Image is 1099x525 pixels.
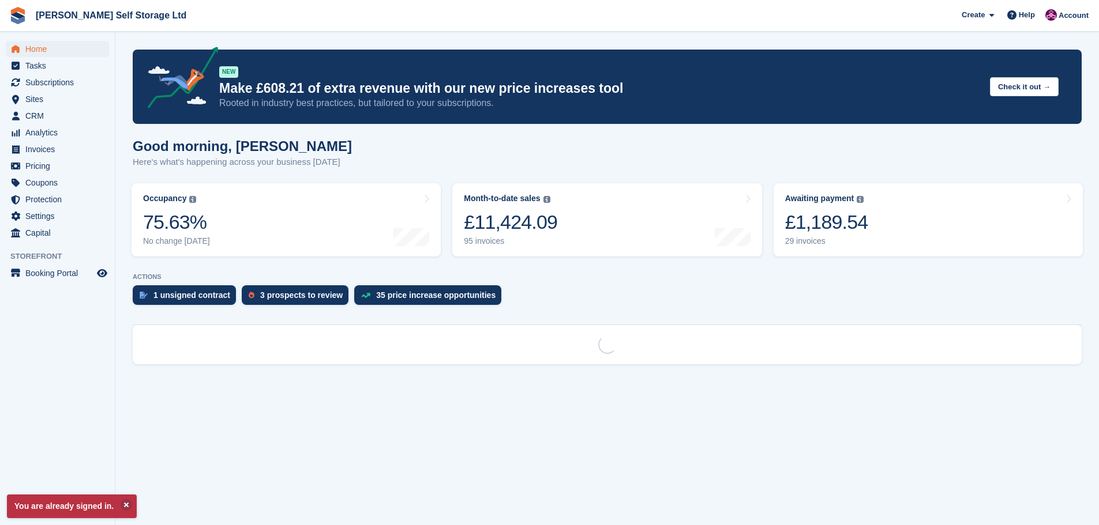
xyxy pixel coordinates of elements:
[543,196,550,203] img: icon-info-grey-7440780725fd019a000dd9b08b2336e03edf1995a4989e88bcd33f0948082b44.svg
[785,236,868,246] div: 29 invoices
[25,124,95,141] span: Analytics
[132,183,441,256] a: Occupancy 75.63% No change [DATE]
[6,124,109,141] a: menu
[25,74,95,90] span: Subscriptions
[242,285,354,311] a: 3 prospects to review
[7,494,137,518] p: You are already signed in.
[464,194,540,203] div: Month-to-date sales
[6,175,109,191] a: menu
[464,210,557,234] div: £11,424.09
[25,191,95,207] span: Protection
[6,191,109,207] a: menu
[774,183,1083,256] a: Awaiting payment £1,189.54 29 invoices
[95,266,109,280] a: Preview store
[133,156,352,169] p: Here's what's happening across your business [DATE]
[260,290,343,300] div: 3 prospects to review
[153,290,230,300] div: 1 unsigned contract
[785,210,868,234] div: £1,189.54
[25,158,95,174] span: Pricing
[6,158,109,174] a: menu
[1045,9,1057,21] img: Lydia Wild
[6,208,109,224] a: menu
[6,141,109,157] a: menu
[133,273,1082,281] p: ACTIONS
[138,47,219,112] img: price-adjustments-announcement-icon-8257ccfd72463d97f412b2fc003d46551f7dbcb40ab6d574587a9cd5c0d94...
[25,265,95,281] span: Booking Portal
[6,58,109,74] a: menu
[25,108,95,124] span: CRM
[143,194,186,203] div: Occupancy
[25,175,95,191] span: Coupons
[376,290,496,300] div: 35 price increase opportunities
[25,225,95,241] span: Capital
[6,74,109,90] a: menu
[962,9,985,21] span: Create
[249,292,254,299] img: prospect-51fa495bee0391a8d652442698ab0144808aea92771e9ea1ae160a38d050c398.svg
[25,58,95,74] span: Tasks
[354,285,507,311] a: 35 price increase opportunities
[143,236,210,246] div: No change [DATE]
[25,91,95,107] span: Sites
[133,285,242,311] a: 1 unsigned contract
[1059,10,1089,21] span: Account
[219,66,238,78] div: NEW
[31,6,191,25] a: [PERSON_NAME] Self Storage Ltd
[9,7,27,24] img: stora-icon-8386f47178a22dfd0bd8f6a31ec36ba5ce8667c1dd55bd0f319d3a0aa187defe.svg
[25,141,95,157] span: Invoices
[143,210,210,234] div: 75.63%
[6,41,109,57] a: menu
[6,265,109,281] a: menu
[10,251,115,262] span: Storefront
[6,108,109,124] a: menu
[6,225,109,241] a: menu
[219,97,981,109] p: Rooted in industry best practices, but tailored to your subscriptions.
[140,292,148,299] img: contract_signature_icon-13c848040528278c33f63329250d36e43548de30e8caae1d1a13099fd9432cc5.svg
[189,196,196,203] img: icon-info-grey-7440780725fd019a000dd9b08b2336e03edf1995a4989e88bcd33f0948082b44.svg
[1019,9,1035,21] span: Help
[452,183,762,256] a: Month-to-date sales £11,424.09 95 invoices
[464,236,557,246] div: 95 invoices
[6,91,109,107] a: menu
[219,80,981,97] p: Make £608.21 of extra revenue with our new price increases tool
[785,194,854,203] div: Awaiting payment
[25,41,95,57] span: Home
[25,208,95,224] span: Settings
[990,77,1059,96] button: Check it out →
[361,293,370,298] img: price_increase_opportunities-93ffe204e8149a01c8c9dc8f82e8f89637d9d84a8eef4429ea346261dce0b2c0.svg
[857,196,864,203] img: icon-info-grey-7440780725fd019a000dd9b08b2336e03edf1995a4989e88bcd33f0948082b44.svg
[133,138,352,154] h1: Good morning, [PERSON_NAME]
